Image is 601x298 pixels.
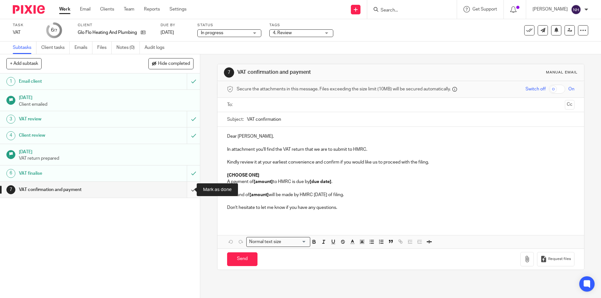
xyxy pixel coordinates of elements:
strong: [due date] [310,180,331,184]
a: Emails [75,42,92,54]
label: To: [227,102,234,108]
div: Search for option [246,237,310,247]
span: In progress [201,31,223,35]
p: Kindly review it at your earliest convenience and confirm if you would like us to proceed with th... [227,159,574,165]
img: svg%3E [571,4,581,15]
input: Search [380,8,438,13]
button: Hide completed [148,58,194,69]
span: [DATE] [161,30,174,35]
p: VAT return prepared [19,155,194,162]
span: Normal text size [248,239,283,245]
label: Tags [269,23,333,28]
label: Status [197,23,261,28]
span: Hide completed [158,61,190,66]
img: Pixie [13,5,45,14]
h1: VAT confirmation and payment [19,185,127,195]
h1: VAT review [19,114,127,124]
a: Email [80,6,91,12]
p: Glo Flo Heating And Plumbing Ltd [78,29,138,36]
div: 7 [224,67,234,78]
div: 6 [6,169,15,178]
span: Switch off [526,86,546,92]
h1: VAT finalise [19,169,127,178]
a: Files [97,42,112,54]
label: Task [13,23,38,28]
div: Manual email [546,70,578,75]
strong: [OR] [227,186,237,190]
a: Client tasks [41,42,70,54]
small: /7 [54,29,57,32]
label: Due by [161,23,189,28]
div: 6 [51,27,57,34]
strong: [CHOOSE ONE] [227,173,259,178]
label: Subject: [227,116,244,123]
p: In attachment you'll find the VAT return that we are to submit to HMRC. [227,146,574,153]
div: 1 [6,77,15,86]
div: 3 [6,115,15,124]
h1: Client review [19,131,127,140]
p: Dear [PERSON_NAME], [227,133,574,140]
div: VAT [13,29,38,36]
button: Cc [565,100,574,110]
h1: [DATE] [19,93,194,101]
span: Get Support [472,7,497,11]
a: Subtasks [13,42,36,54]
p: Don't hesitate to let me know if you have any questions. [227,204,574,211]
label: Client [78,23,153,28]
p: A payment of to HMRC is due by . [227,179,574,185]
a: Settings [170,6,186,12]
span: Secure the attachments in this message. Files exceeding the size limit (10MB) will be secured aut... [237,86,451,92]
input: Search for option [283,239,306,245]
span: Request files [548,256,571,262]
p: [PERSON_NAME] [533,6,568,12]
a: Clients [100,6,114,12]
div: 4 [6,131,15,140]
button: Request files [537,252,574,266]
span: On [568,86,574,92]
strong: [amount] [249,193,269,197]
div: 7 [6,185,15,194]
button: + Add subtask [6,58,42,69]
h1: VAT confirmation and payment [237,69,414,76]
strong: [amount] [254,180,273,184]
h1: Email client [19,77,127,86]
h1: [DATE] [19,147,194,155]
p: A refund of will be made by HMRC [DATE] of filing. [227,192,574,198]
a: Audit logs [145,42,169,54]
a: Notes (0) [116,42,140,54]
span: 4. Review [273,31,292,35]
input: Send [227,252,257,266]
a: Team [124,6,134,12]
a: Work [59,6,70,12]
p: Client emailed [19,101,194,108]
a: Reports [144,6,160,12]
